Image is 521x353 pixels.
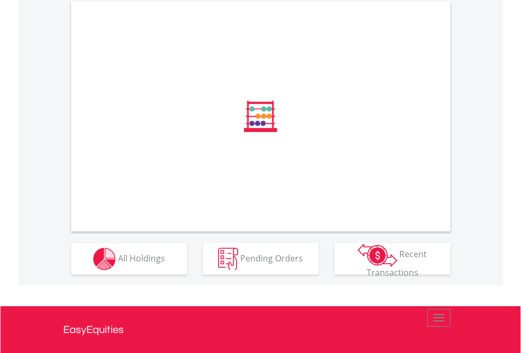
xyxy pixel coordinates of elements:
img: pending_instructions-wht.png [218,248,238,270]
button: Pending Orders [203,243,319,275]
img: transactions-zar-wht.png [358,244,397,267]
span: All Holdings [118,252,165,264]
button: Recent Transactions [335,243,450,275]
img: holdings-wht.png [93,248,116,270]
button: All Holdings [71,243,187,275]
span: Pending Orders [240,252,303,264]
